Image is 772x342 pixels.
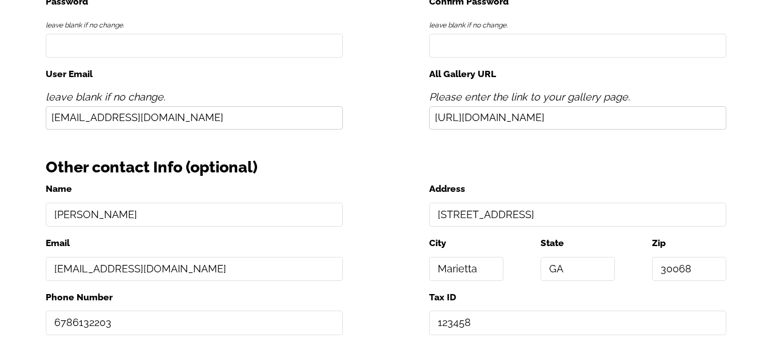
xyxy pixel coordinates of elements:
[46,91,165,103] span: leave blank if no change.
[46,181,343,197] label: Name
[429,289,726,305] label: Tax ID
[46,235,343,251] label: Email
[46,289,343,305] label: Phone Number
[652,235,726,251] label: Zip
[429,181,726,197] label: Address
[429,21,507,29] span: leave blank if no change.
[46,154,726,182] h2: Other contact Info (optional)
[429,91,630,103] span: Please enter the link to your gallery page.
[429,66,726,82] label: All Gallery URL
[46,66,343,82] label: User Email
[541,235,615,251] label: State
[46,21,124,29] span: leave blank if no change.
[429,235,503,251] label: City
